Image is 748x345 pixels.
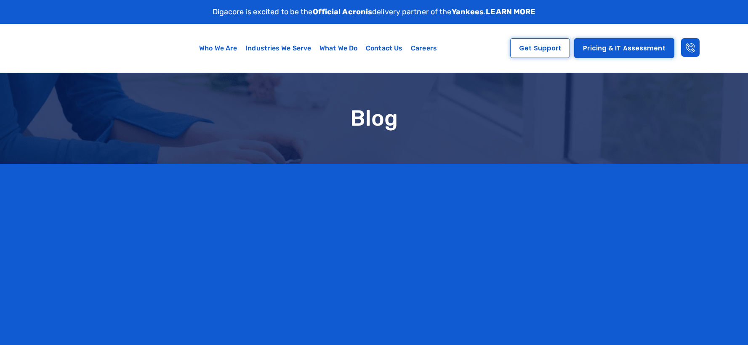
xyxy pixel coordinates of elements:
[16,28,110,68] img: Digacore logo 1
[195,39,241,58] a: Who We Are
[510,38,570,58] a: Get Support
[315,39,362,58] a: What We Do
[241,39,315,58] a: Industries We Serve
[407,39,441,58] a: Careers
[574,38,674,58] a: Pricing & IT Assessment
[105,106,644,130] h1: Blog
[313,7,373,16] strong: Official Acronis
[519,45,561,51] span: Get Support
[213,6,536,18] p: Digacore is excited to be the delivery partner of the .
[452,7,484,16] strong: Yankees
[362,39,407,58] a: Contact Us
[583,45,665,51] span: Pricing & IT Assessment
[486,7,535,16] a: LEARN MORE
[148,39,488,58] nav: Menu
